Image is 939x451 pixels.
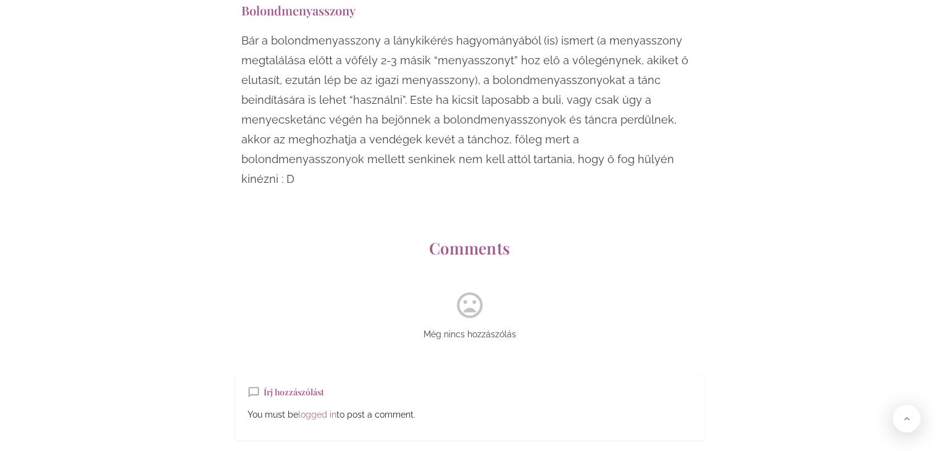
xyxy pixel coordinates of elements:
h2: Comments [118,238,822,259]
h5: Írj hozzászólást [264,386,324,398]
li: Még nincs hozzászólás [235,326,704,343]
p: Bár a bolondmenyasszony a lánykikérés hagyományából (is) ismert (a menyasszony megtalálása előtt ... [241,31,698,189]
a: logged in [298,410,336,419]
p: You must be to post a comment. [248,408,692,421]
h3: Bolondmenyasszony [241,2,698,19]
